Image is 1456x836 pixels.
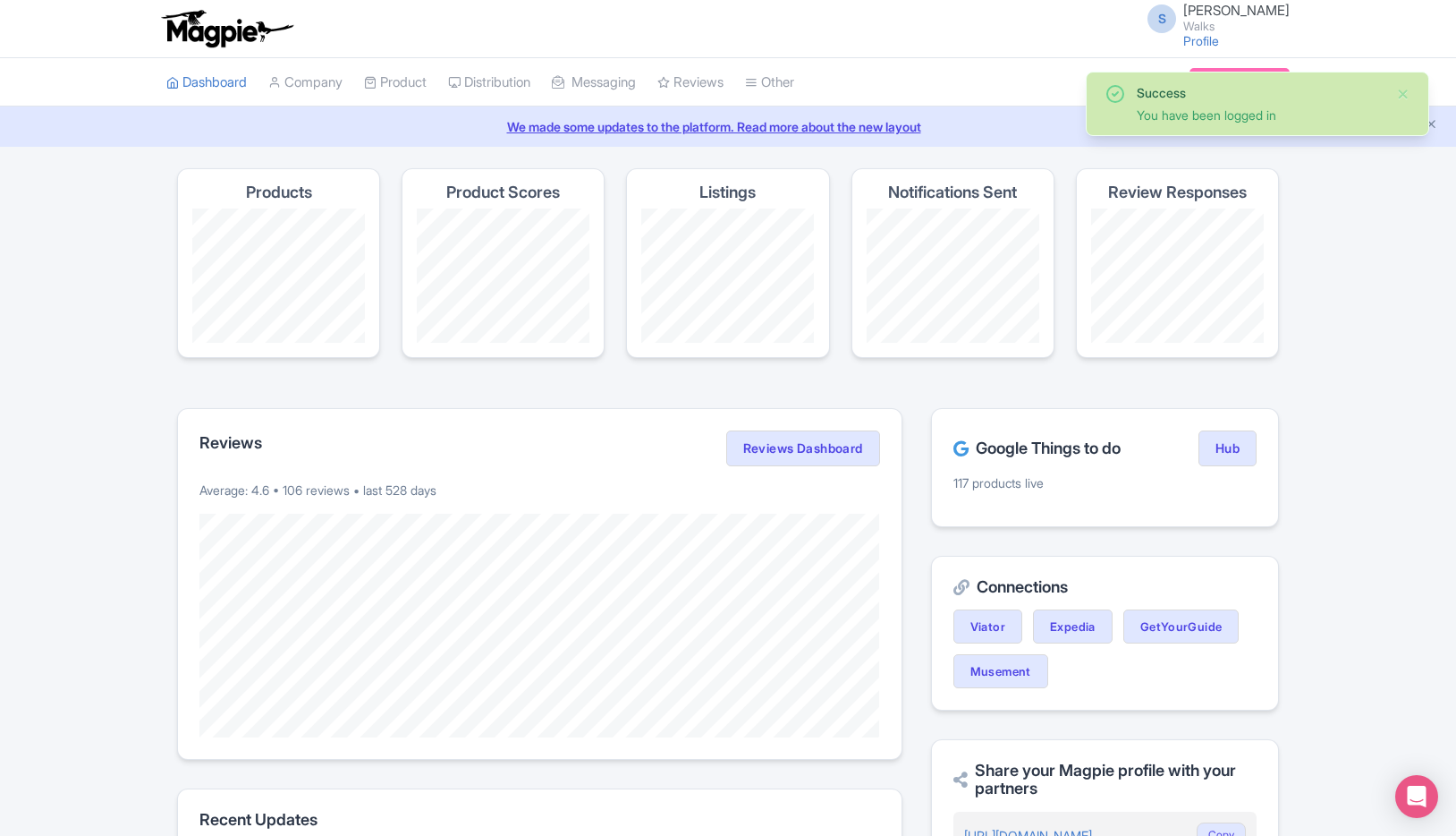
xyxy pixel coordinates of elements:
h4: Products [246,183,312,201]
a: Company [268,58,343,107]
a: Messaging [552,58,636,107]
a: S [PERSON_NAME] Walks [1137,4,1290,32]
a: Hub [1198,431,1257,466]
h4: Product Scores [446,183,560,201]
h2: Share your Magpie profile with your partners [953,762,1257,798]
span: S [1147,4,1176,33]
a: Musement [953,654,1048,688]
img: logo-ab69f6fb50320c5b225c76a69d11143b.png [157,9,296,48]
small: Walks [1183,21,1290,32]
a: Distribution [448,58,530,107]
button: Close announcement [1425,115,1438,136]
a: Product [364,58,427,107]
h4: Listings [699,183,756,201]
h4: Review Responses [1108,183,1247,201]
a: Dashboard [166,58,247,107]
a: We made some updates to the platform. Read more about the new layout [11,117,1445,136]
a: Expedia [1033,610,1113,644]
span: [PERSON_NAME] [1183,2,1290,19]
h4: Notifications Sent [888,183,1017,201]
h2: Google Things to do [953,439,1121,457]
a: Reviews [657,58,724,107]
a: Profile [1183,33,1219,48]
p: Average: 4.6 • 106 reviews • last 528 days [199,481,880,499]
h2: Reviews [199,434,262,452]
div: Open Intercom Messenger [1395,775,1438,818]
button: Close [1396,83,1410,105]
a: Viator [953,610,1022,644]
a: Reviews Dashboard [726,431,880,466]
div: You have been logged in [1137,106,1382,124]
a: Subscription [1189,68,1290,95]
h2: Connections [953,578,1257,596]
a: Other [745,58,794,107]
a: GetYourGuide [1123,610,1240,644]
p: 117 products live [953,473,1257,492]
div: Success [1137,83,1382,102]
h2: Recent Updates [199,811,880,829]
